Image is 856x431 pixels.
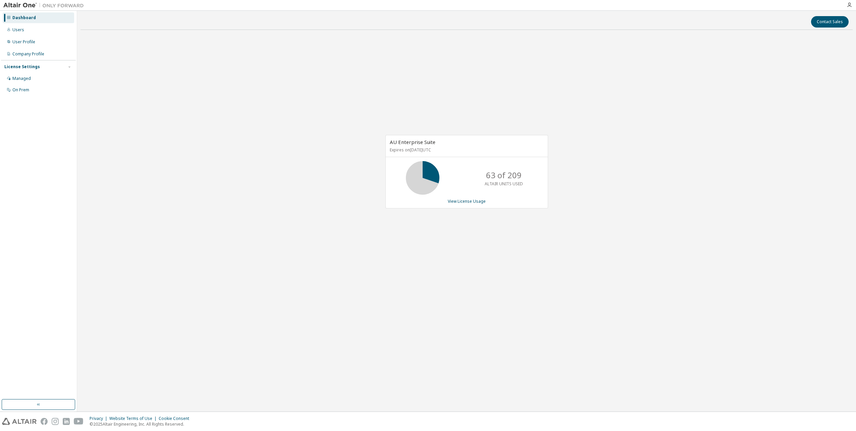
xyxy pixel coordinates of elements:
[109,416,159,421] div: Website Terms of Use
[12,87,29,93] div: On Prem
[90,421,193,427] p: © 2025 Altair Engineering, Inc. All Rights Reserved.
[90,416,109,421] div: Privacy
[448,198,486,204] a: View License Usage
[390,147,542,153] p: Expires on [DATE] UTC
[12,76,31,81] div: Managed
[4,64,40,69] div: License Settings
[3,2,87,9] img: Altair One
[12,39,35,45] div: User Profile
[41,418,48,425] img: facebook.svg
[12,51,44,57] div: Company Profile
[2,418,37,425] img: altair_logo.svg
[485,181,523,187] p: ALTAIR UNITS USED
[486,170,522,181] p: 63 of 209
[52,418,59,425] img: instagram.svg
[12,27,24,33] div: Users
[811,16,849,28] button: Contact Sales
[74,418,84,425] img: youtube.svg
[390,139,435,145] span: AU Enterprise Suite
[12,15,36,20] div: Dashboard
[159,416,193,421] div: Cookie Consent
[63,418,70,425] img: linkedin.svg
